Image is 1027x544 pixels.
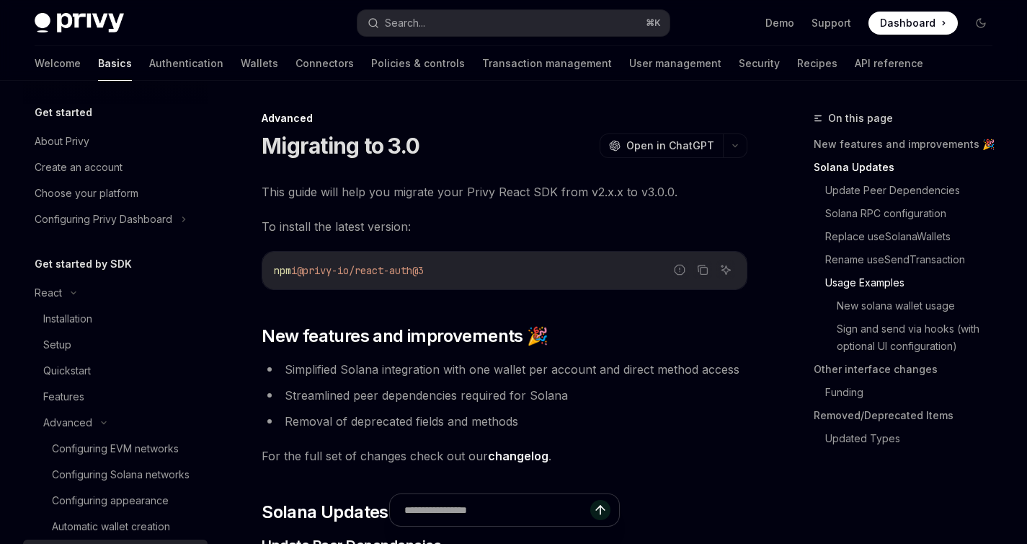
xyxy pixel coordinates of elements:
a: Usage Examples [825,271,1004,294]
div: Automatic wallet creation [52,518,170,535]
span: ⌘ K [646,17,661,29]
h5: Get started by SDK [35,255,132,273]
a: User management [629,46,721,81]
span: i [291,264,297,277]
img: dark logo [35,13,124,33]
a: Features [23,384,208,410]
span: npm [274,264,291,277]
a: Configuring EVM networks [23,436,208,462]
a: Other interface changes [814,358,1004,381]
div: Configuring EVM networks [52,440,179,457]
a: Demo [765,16,794,30]
span: Open in ChatGPT [626,139,714,153]
span: This guide will help you migrate your Privy React SDK from v2.x.x to v3.0.0. [262,182,747,202]
a: Welcome [35,46,81,81]
a: Authentication [149,46,223,81]
h5: Get started [35,104,92,121]
a: Sign and send via hooks (with optional UI configuration) [837,317,1004,358]
a: Recipes [797,46,837,81]
a: Solana Updates [814,156,1004,179]
div: Advanced [262,111,747,126]
a: Installation [23,306,208,332]
a: Basics [98,46,132,81]
button: Send message [590,500,610,520]
div: Features [43,388,84,405]
div: Create an account [35,159,123,176]
span: To install the latest version: [262,216,747,237]
button: Toggle dark mode [969,12,992,35]
h1: Migrating to 3.0 [262,133,419,159]
div: Installation [43,310,92,328]
li: Removal of deprecated fields and methods [262,411,747,431]
div: Quickstart [43,362,91,380]
div: Advanced [43,414,92,431]
a: Quickstart [23,358,208,384]
a: Automatic wallet creation [23,514,208,540]
a: Update Peer Dependencies [825,179,1004,202]
a: Connectors [295,46,354,81]
a: Solana RPC configuration [825,202,1004,225]
a: Replace useSolanaWallets [825,225,1004,248]
a: New solana wallet usage [837,294,1004,317]
li: Streamlined peer dependencies required for Solana [262,385,747,405]
li: Simplified Solana integration with one wallet per account and direct method access [262,359,747,380]
div: Configuring Solana networks [52,466,190,483]
div: Configuring appearance [52,492,169,509]
div: Choose your platform [35,185,138,202]
button: Open in ChatGPT [600,133,723,158]
a: Removed/Deprecated Items [814,404,1004,427]
span: Dashboard [880,16,935,30]
a: Configuring Solana networks [23,462,208,488]
a: Support [812,16,851,30]
a: API reference [855,46,923,81]
a: Setup [23,332,208,358]
a: Dashboard [868,12,958,35]
button: Ask AI [716,260,735,279]
span: @privy-io/react-auth@3 [297,264,424,277]
span: For the full set of changes check out our . [262,446,747,466]
a: Rename useSendTransaction [825,248,1004,271]
div: About Privy [35,133,89,150]
div: React [35,284,62,302]
a: Updated Types [825,427,1004,450]
div: Configuring Privy Dashboard [35,211,172,228]
a: New features and improvements 🎉 [814,133,1004,156]
a: changelog [488,449,548,464]
button: Report incorrect code [670,260,689,279]
a: Transaction management [482,46,612,81]
a: Create an account [23,154,208,180]
button: Copy the contents from the code block [693,260,712,279]
a: Policies & controls [371,46,465,81]
a: Configuring appearance [23,488,208,514]
a: About Privy [23,128,208,154]
button: Search...⌘K [357,10,669,36]
span: On this page [828,110,893,127]
div: Setup [43,336,71,354]
a: Wallets [241,46,278,81]
a: Funding [825,381,1004,404]
div: Search... [385,14,425,32]
a: Choose your platform [23,180,208,206]
span: New features and improvements 🎉 [262,325,548,348]
a: Security [739,46,780,81]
